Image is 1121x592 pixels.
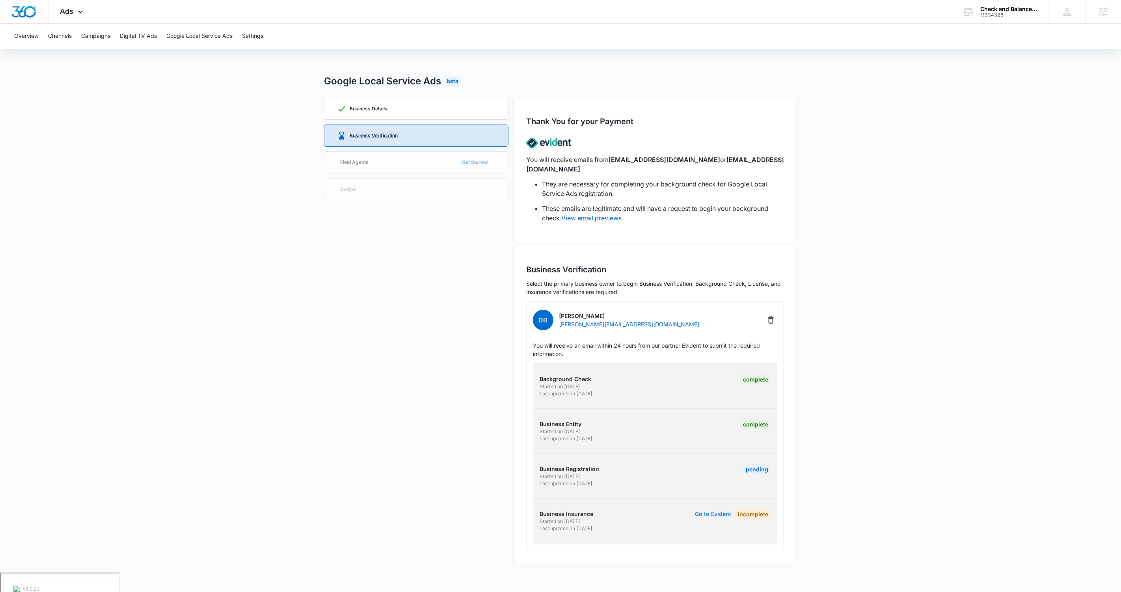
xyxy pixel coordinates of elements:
[542,179,784,198] li: They are necessary for completing your background check for Google Local Service Ads registration.
[542,204,784,223] li: These emails are legitimate and will have a request to begin your background check.
[540,510,653,518] p: Business Insurance
[526,279,784,296] p: Select the primary business owner to begin Business Verification. Background Check, License, and ...
[980,12,1038,18] div: account id
[533,341,777,358] p: You will receive an email within 24 hours from our partner Evident to submit the required informa...
[609,156,720,164] span: [EMAIL_ADDRESS][DOMAIN_NAME]
[78,46,85,52] img: tab_keywords_by_traffic_grey.svg
[166,24,233,49] button: Google Local Service Ads
[87,47,133,52] div: Keywords by Traffic
[526,264,784,276] h2: Business Verification
[526,155,784,174] p: You will receive emails from or
[81,24,110,49] button: Campaigns
[30,47,71,52] div: Domain Overview
[120,24,157,49] button: Digital TV Ads
[22,13,39,19] div: v 4.0.25
[540,383,653,390] p: Started on [DATE]
[13,20,19,27] img: website_grey.svg
[540,375,653,383] p: Background Check
[533,310,553,330] span: DB
[540,465,653,473] p: Business Registration
[765,314,777,326] button: Delete
[736,510,771,519] div: Incomplete
[741,375,771,384] div: Complete
[540,435,653,442] p: Last updated on [DATE]
[540,480,653,487] p: Last updated on [DATE]
[242,24,263,49] button: Settings
[444,76,461,86] div: Beta
[350,106,387,111] p: Business Details
[324,125,508,147] a: Business Verification
[561,214,622,222] a: View email previews
[540,473,653,480] p: Started on [DATE]
[20,20,87,27] div: Domain: [DOMAIN_NAME]
[324,74,441,88] h2: Google Local Service Ads
[324,98,508,120] a: Business Details
[526,156,784,173] span: [EMAIL_ADDRESS][DOMAIN_NAME]
[540,518,653,525] p: Started on [DATE]
[980,6,1038,12] div: account name
[743,465,771,474] div: Pending
[526,115,633,127] h2: Thank You for your Payment
[14,24,39,49] button: Overview
[695,511,731,517] button: Go to Evident
[540,525,653,532] p: Last updated on [DATE]
[540,420,653,428] p: Business Entity
[540,390,653,397] p: Last updated on [DATE]
[741,420,771,429] div: Complete
[350,133,398,138] p: Business Verification
[48,24,72,49] button: Channels
[526,131,571,155] img: lsa-evident
[60,7,74,15] span: Ads
[13,13,19,19] img: logo_orange.svg
[21,46,28,52] img: tab_domain_overview_orange.svg
[559,312,699,320] p: [PERSON_NAME]
[559,320,699,328] p: [PERSON_NAME][EMAIL_ADDRESS][DOMAIN_NAME]
[540,428,653,435] p: Started on [DATE]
